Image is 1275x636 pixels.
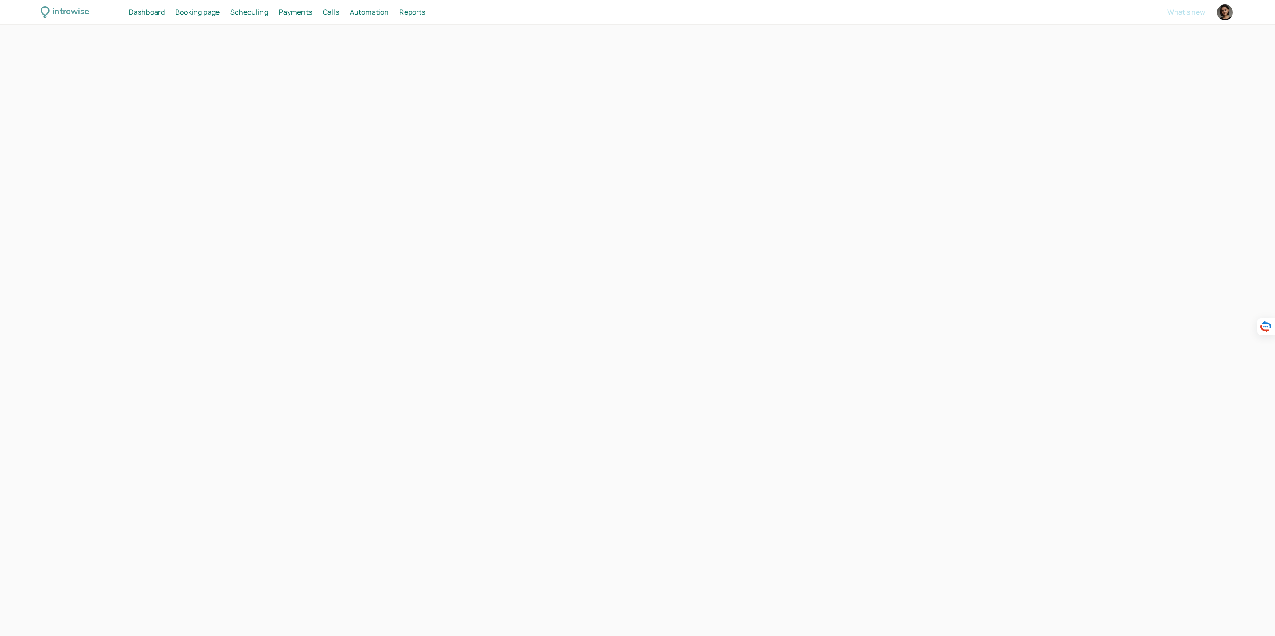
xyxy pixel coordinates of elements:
[279,7,312,17] span: Payments
[1167,7,1205,17] span: What's new
[323,7,339,17] span: Calls
[129,7,165,18] a: Dashboard
[323,7,339,18] a: Calls
[1231,594,1275,636] iframe: Chat Widget
[1216,3,1234,22] a: Account
[230,7,268,17] span: Scheduling
[279,7,312,18] a: Payments
[41,5,89,19] a: introwise
[175,7,220,17] span: Booking page
[350,7,389,18] a: Automation
[399,7,425,18] a: Reports
[399,7,425,17] span: Reports
[1167,8,1205,16] button: What's new
[175,7,220,18] a: Booking page
[129,7,165,17] span: Dashboard
[230,7,268,18] a: Scheduling
[350,7,389,17] span: Automation
[52,5,89,19] div: introwise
